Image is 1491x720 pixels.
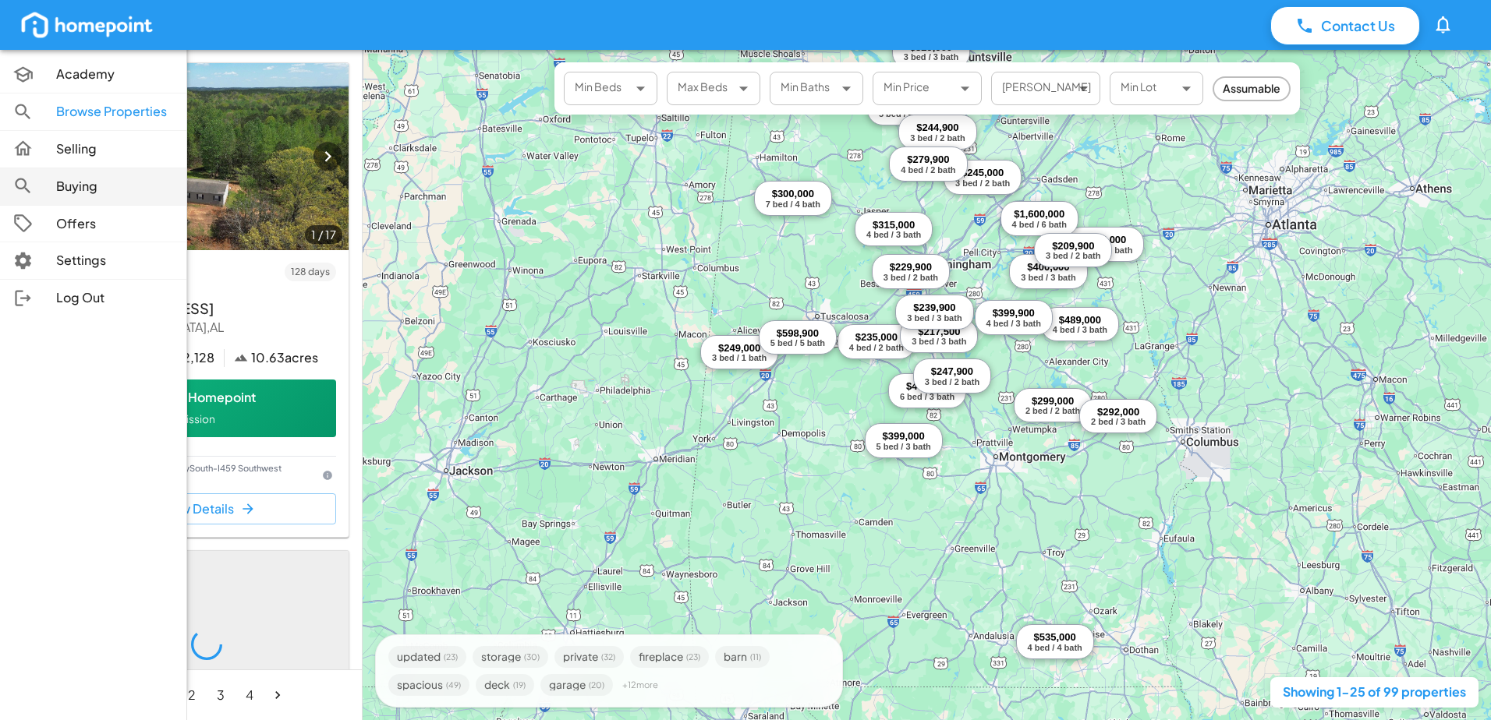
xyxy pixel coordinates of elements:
[513,681,526,689] span: ( 19 )
[1078,246,1132,255] div: 3 bed / 3 bath
[1011,208,1066,221] div: $1,600,000
[549,679,586,690] span: garage
[265,683,290,708] button: Go to next page
[76,475,313,488] p: Listed by: [PERSON_NAME]
[1321,16,1395,36] p: Contact Us
[912,337,966,346] div: 3 bed / 3 bath
[19,9,155,41] img: homepoint_logo_white.png
[750,653,761,661] span: ( 11 )
[1090,418,1145,426] div: 2 bed / 3 bath
[1214,80,1289,97] span: Assumable
[848,331,903,344] div: $235,000
[883,261,937,274] div: $229,900
[907,314,962,323] div: 3 bed / 3 bath
[56,252,174,270] p: Settings
[876,430,930,443] div: $399,000
[765,188,820,200] div: $300,000
[903,53,958,62] div: 3 bed / 3 bath
[56,65,174,83] p: Academy
[955,179,1010,188] div: 3 bed / 2 bath
[446,681,461,689] span: ( 49 )
[724,651,747,662] span: barn
[1046,240,1100,252] div: $209,900
[305,226,342,243] span: 1 / 17
[883,274,937,282] div: 3 bed / 2 bath
[76,463,313,474] p: Courtesy of GALMLS •
[524,653,540,661] span: ( 30 )
[711,354,766,362] div: 3 bed / 1 bath
[1027,644,1082,652] div: 4 bed / 4 bath
[1025,395,1079,408] div: $299,000
[630,646,709,668] div: fireplace(23)
[397,651,441,662] span: updated
[76,319,336,337] p: [GEOGRAPHIC_DATA] , AL
[866,231,921,239] div: 4 bed / 3 bath
[554,646,624,668] div: private(32)
[686,653,700,661] span: ( 23 )
[1021,274,1075,282] div: 3 bed / 3 bath
[56,289,174,307] p: Log Out
[120,683,292,708] nav: pagination navigation
[208,683,233,708] button: Go to page 3
[986,319,1040,328] div: 4 bed / 3 bath
[910,134,965,143] div: 3 bed / 2 bath
[476,674,534,696] div: deck(19)
[56,140,174,158] p: Selling
[639,651,683,662] span: fireplace
[179,683,204,708] button: Go to page 2
[1027,631,1082,644] div: $535,000
[1052,326,1107,334] div: 4 bed / 3 bath
[237,683,262,708] button: Go to page 4
[56,103,174,121] p: Browse Properties
[86,389,327,407] p: Save $2,050 with Homepoint
[397,679,443,690] span: spacious
[912,326,966,338] div: $217,500
[1011,221,1066,229] div: 4 bed / 6 bath
[1052,314,1107,326] div: $489,000
[601,653,615,661] span: ( 32 )
[56,178,174,196] p: Buying
[76,493,336,524] button: View Details
[1213,76,1291,101] div: Assumable
[622,680,658,689] span: + 12 more
[76,298,336,319] p: [STREET_ADDRESS]
[899,393,954,401] div: 6 bed / 3 bath
[182,349,214,367] p: 2,128
[1090,406,1145,418] div: $292,000
[901,154,955,166] div: $279,900
[64,63,349,250] img: 2340 Crystal Lake Road
[251,349,318,367] p: 10.63 acres
[484,679,510,690] span: deck
[319,467,336,484] button: IDX information is provided exclusively for consumers' personal, non-commercial use and may not b...
[1046,252,1100,260] div: 3 bed / 2 bath
[56,215,174,233] p: Offers
[1283,683,1466,701] p: Showing 1-25 of 99 properties
[1025,407,1079,415] div: 2 bed / 2 bath
[444,653,458,661] span: ( 23 )
[866,219,921,231] div: $315,000
[589,681,604,689] span: ( 20 )
[1078,234,1132,246] div: $235,000
[563,651,598,662] span: private
[986,307,1040,319] div: $399,900
[907,302,962,314] div: $239,900
[285,265,336,279] span: 128 days
[924,365,979,378] div: $247,900
[955,167,1010,179] div: $245,000
[481,651,521,662] span: storage
[924,378,979,386] div: 3 bed / 2 bath
[715,646,770,668] div: barn(11)
[540,674,613,696] div: garage(20)
[876,443,930,451] div: 5 bed / 3 bath
[770,327,824,340] div: $598,900
[901,166,955,175] div: 4 bed / 2 bath
[164,463,282,473] span: RealtySouth-I459 Southwest
[473,646,548,668] div: storage(30)
[899,380,954,393] div: $475,000
[388,646,466,668] div: updated(23)
[1021,261,1075,274] div: $400,000
[770,339,824,348] div: 5 bed / 5 bath
[910,122,965,134] div: $244,900
[388,674,469,696] div: spacious(49)
[711,342,766,355] div: $249,000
